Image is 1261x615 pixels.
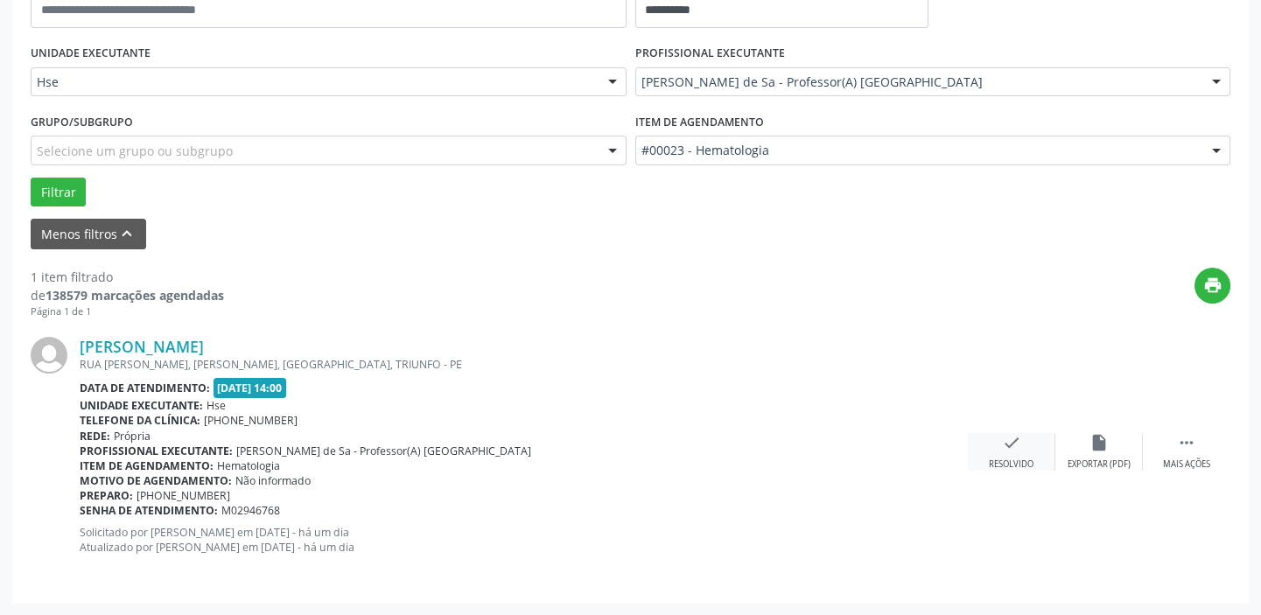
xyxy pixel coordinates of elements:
div: Página 1 de 1 [31,304,224,319]
div: Mais ações [1163,458,1210,471]
b: Unidade executante: [80,398,203,413]
i:  [1177,433,1196,452]
b: Motivo de agendamento: [80,473,232,488]
label: Grupo/Subgrupo [31,108,133,136]
span: Hematologia [217,458,280,473]
span: [DATE] 14:00 [214,378,287,398]
label: UNIDADE EXECUTANTE [31,40,151,67]
div: Resolvido [989,458,1033,471]
strong: 138579 marcações agendadas [46,287,224,304]
a: [PERSON_NAME] [80,337,204,356]
div: 1 item filtrado [31,268,224,286]
label: Item de agendamento [635,108,764,136]
b: Data de atendimento: [80,381,210,395]
span: [PERSON_NAME] de Sa - Professor(A) [GEOGRAPHIC_DATA] [236,444,531,458]
i: check [1002,433,1021,452]
b: Rede: [80,429,110,444]
span: [PHONE_NUMBER] [204,413,298,428]
img: img [31,337,67,374]
b: Profissional executante: [80,444,233,458]
div: Exportar (PDF) [1068,458,1131,471]
div: de [31,286,224,304]
b: Telefone da clínica: [80,413,200,428]
i: insert_drive_file [1089,433,1109,452]
b: Item de agendamento: [80,458,214,473]
span: Hse [207,398,226,413]
span: Selecione um grupo ou subgrupo [37,142,233,160]
span: [PERSON_NAME] de Sa - Professor(A) [GEOGRAPHIC_DATA] [641,73,1195,91]
span: [PHONE_NUMBER] [137,488,230,503]
div: RUA [PERSON_NAME], [PERSON_NAME], [GEOGRAPHIC_DATA], TRIUNFO - PE [80,357,968,372]
button: Filtrar [31,178,86,207]
p: Solicitado por [PERSON_NAME] em [DATE] - há um dia Atualizado por [PERSON_NAME] em [DATE] - há um... [80,525,968,555]
span: M02946768 [221,503,280,518]
b: Senha de atendimento: [80,503,218,518]
i: keyboard_arrow_up [117,224,137,243]
span: Própria [114,429,151,444]
span: Hse [37,73,591,91]
button: Menos filtroskeyboard_arrow_up [31,219,146,249]
b: Preparo: [80,488,133,503]
span: #00023 - Hematologia [641,142,1195,159]
label: PROFISSIONAL EXECUTANTE [635,40,785,67]
span: Não informado [235,473,311,488]
button: print [1194,268,1230,304]
i: print [1203,276,1222,295]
